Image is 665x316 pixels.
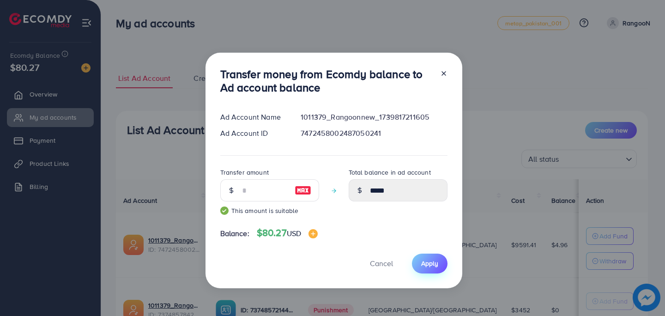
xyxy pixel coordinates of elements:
img: guide [220,207,229,215]
small: This amount is suitable [220,206,319,215]
img: image [295,185,311,196]
div: 7472458002487050241 [293,128,454,139]
div: Ad Account Name [213,112,294,122]
span: Apply [421,259,438,268]
img: image [308,229,318,238]
h3: Transfer money from Ecomdy balance to Ad account balance [220,67,433,94]
label: Transfer amount [220,168,269,177]
span: USD [287,228,301,238]
h4: $80.27 [257,227,318,239]
span: Balance: [220,228,249,239]
span: Cancel [370,258,393,268]
label: Total balance in ad account [349,168,431,177]
button: Cancel [358,254,405,273]
button: Apply [412,254,447,273]
div: 1011379_Rangoonnew_1739817211605 [293,112,454,122]
div: Ad Account ID [213,128,294,139]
